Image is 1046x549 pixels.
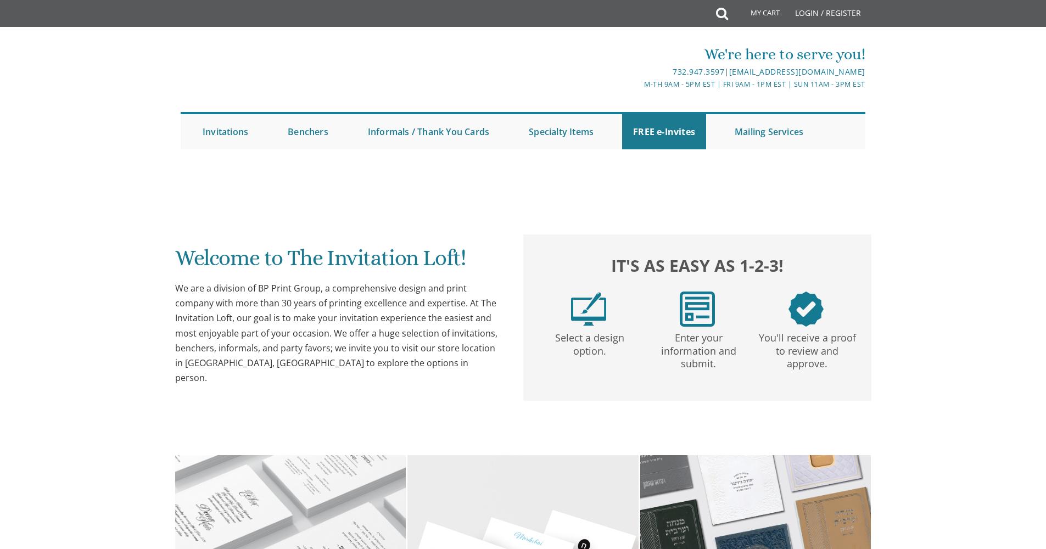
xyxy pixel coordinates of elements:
a: Invitations [192,114,259,149]
a: Specialty Items [518,114,605,149]
a: Benchers [277,114,339,149]
p: Enter your information and submit. [646,327,751,371]
img: step1.png [571,292,606,327]
a: Mailing Services [724,114,814,149]
div: We are a division of BP Print Group, a comprehensive design and print company with more than 30 y... [175,281,501,385]
img: step3.png [788,292,824,327]
img: step2.png [680,292,715,327]
div: M-Th 9am - 5pm EST | Fri 9am - 1pm EST | Sun 11am - 3pm EST [410,79,865,90]
p: You'll receive a proof to review and approve. [755,327,859,371]
div: We're here to serve you! [410,43,865,65]
a: [EMAIL_ADDRESS][DOMAIN_NAME] [729,66,865,77]
h2: It's as easy as 1-2-3! [534,253,860,278]
div: | [410,65,865,79]
a: 732.947.3597 [673,66,724,77]
p: Select a design option. [538,327,642,358]
h1: Welcome to The Invitation Loft! [175,246,501,278]
a: My Cart [727,1,787,29]
a: FREE e-Invites [622,114,706,149]
a: Informals / Thank You Cards [357,114,500,149]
